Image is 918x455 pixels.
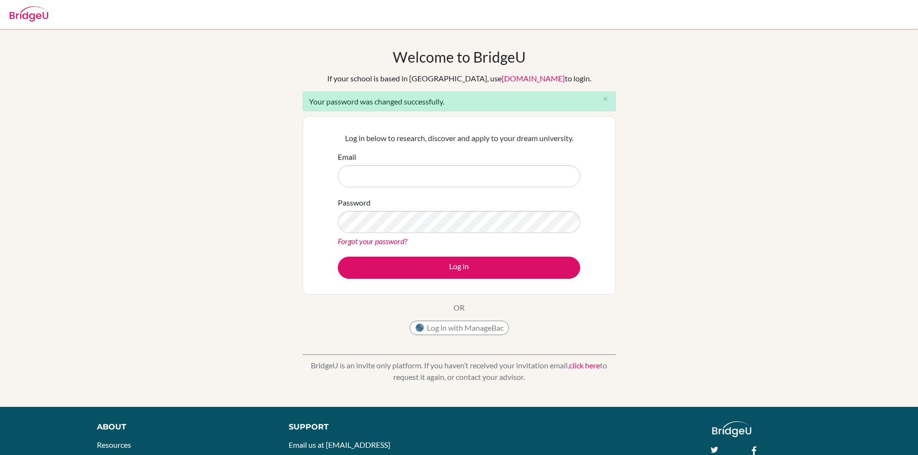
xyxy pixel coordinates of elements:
[393,48,526,65] h1: Welcome to BridgeU
[569,361,600,370] a: click here
[97,421,267,433] div: About
[303,360,616,383] p: BridgeU is an invite only platform. If you haven’t received your invitation email, to request it ...
[596,92,615,106] button: Close
[303,91,616,111] div: Your password was changed successfully.
[712,421,751,437] img: logo_white@2x-f4f0deed5e89b7ecb1c2cc34c3e3d731f90f0f143d5ea2071677605dd97b5244.png
[97,440,131,449] a: Resources
[327,73,591,84] div: If your school is based in [GEOGRAPHIC_DATA], use to login.
[338,151,356,163] label: Email
[289,421,448,433] div: Support
[338,236,407,246] a: Forgot your password?
[602,95,609,103] i: close
[338,197,371,208] label: Password
[453,302,465,313] p: OR
[338,257,580,279] button: Log in
[502,74,565,83] a: [DOMAIN_NAME]
[10,6,48,22] img: Bridge-U
[410,321,509,335] button: Log in with ManageBac
[338,132,580,144] p: Log in below to research, discover and apply to your dream university.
